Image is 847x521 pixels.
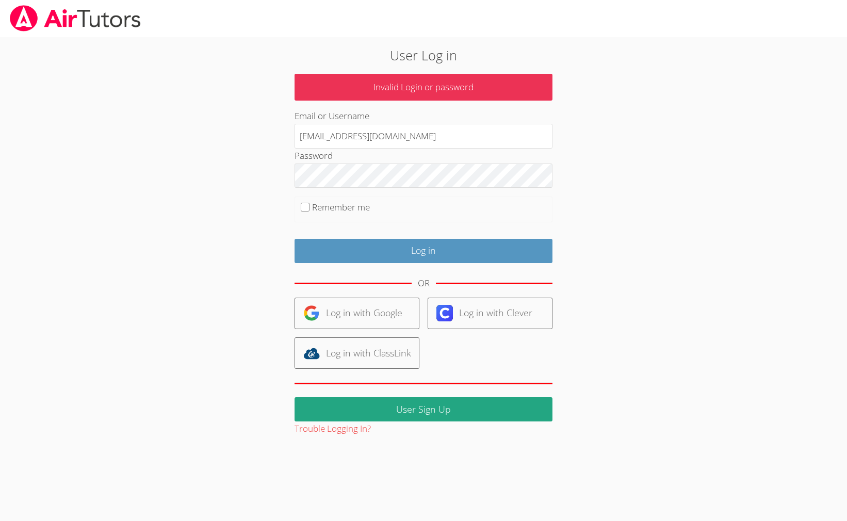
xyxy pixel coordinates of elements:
label: Remember me [312,201,370,213]
label: Email or Username [295,110,369,122]
img: clever-logo-6eab21bc6e7a338710f1a6ff85c0baf02591cd810cc4098c63d3a4b26e2feb20.svg [436,305,453,321]
img: airtutors_banner-c4298cdbf04f3fff15de1276eac7730deb9818008684d7c2e4769d2f7ddbe033.png [9,5,142,31]
p: Invalid Login or password [295,74,552,101]
div: OR [418,276,430,291]
input: Log in [295,239,552,263]
img: google-logo-50288ca7cdecda66e5e0955fdab243c47b7ad437acaf1139b6f446037453330a.svg [303,305,320,321]
h2: User Log in [195,45,653,65]
a: Log in with Clever [428,298,552,329]
a: Log in with Google [295,298,419,329]
label: Password [295,150,333,161]
button: Trouble Logging In? [295,421,371,436]
a: Log in with ClassLink [295,337,419,369]
img: classlink-logo-d6bb404cc1216ec64c9a2012d9dc4662098be43eaf13dc465df04b49fa7ab582.svg [303,345,320,362]
a: User Sign Up [295,397,552,421]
